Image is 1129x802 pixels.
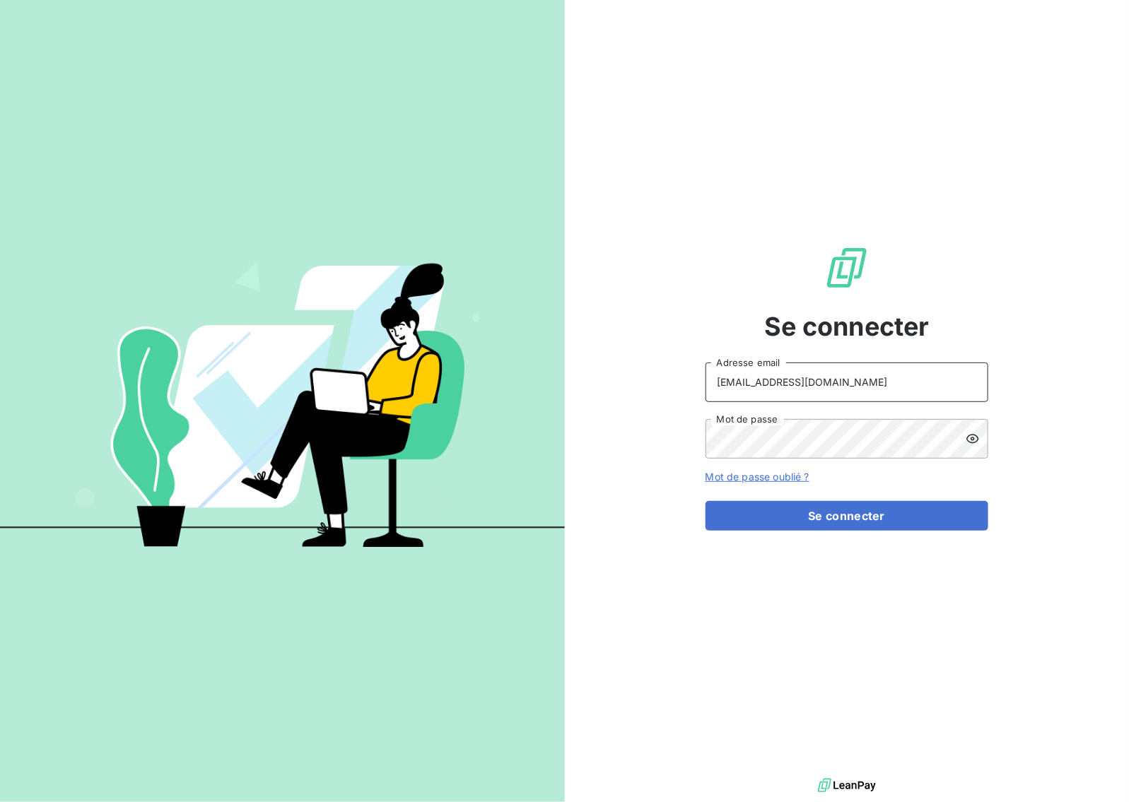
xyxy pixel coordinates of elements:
span: Se connecter [764,307,930,346]
a: Mot de passe oublié ? [706,471,809,483]
button: Se connecter [706,501,988,531]
input: placeholder [706,362,988,402]
img: Logo LeanPay [824,245,870,290]
img: logo [818,775,876,796]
